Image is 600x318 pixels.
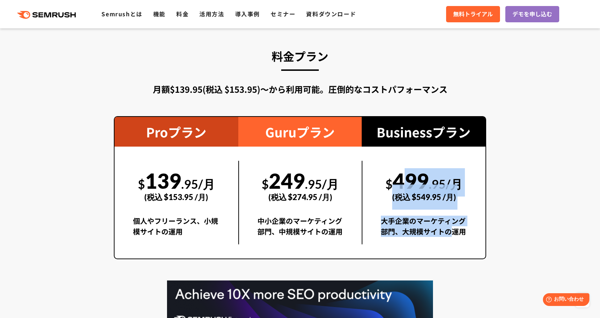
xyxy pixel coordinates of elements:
span: .95/月 [429,177,462,191]
span: $ [138,177,145,191]
a: 料金 [176,10,189,18]
a: 資料ダウンロード [306,10,356,18]
div: Proプラン [115,117,238,147]
div: (税込 $549.95 /月) [381,184,467,210]
h3: 料金プラン [114,46,486,66]
div: 499 [381,161,467,210]
a: 無料トライアル [446,6,500,22]
div: (税込 $274.95 /月) [257,184,344,210]
div: 139 [133,161,220,210]
div: Businessプラン [362,117,485,147]
span: デモを申し込む [512,10,552,19]
span: 無料トライアル [453,10,493,19]
div: Guruプラン [238,117,362,147]
span: .95/月 [305,177,339,191]
span: $ [262,177,269,191]
div: 249 [257,161,344,210]
div: 大手企業のマーケティング部門、大規模サイトの運用 [381,216,467,244]
a: デモを申し込む [505,6,559,22]
a: Semrushとは [101,10,142,18]
a: 機能 [153,10,166,18]
a: セミナー [271,10,295,18]
span: .95/月 [181,177,215,191]
iframe: Help widget launcher [537,290,592,310]
a: 導入事例 [235,10,260,18]
div: 中小企業のマーケティング部門、中規模サイトの運用 [257,216,344,244]
div: 個人やフリーランス、小規模サイトの運用 [133,216,220,244]
a: 活用方法 [199,10,224,18]
div: (税込 $153.95 /月) [133,184,220,210]
span: $ [385,177,393,191]
div: 月額$139.95(税込 $153.95)〜から利用可能。圧倒的なコストパフォーマンス [114,83,486,96]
